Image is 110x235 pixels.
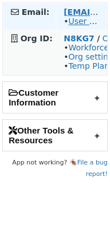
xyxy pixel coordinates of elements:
[97,34,100,43] strong: /
[22,7,50,17] strong: Email:
[64,34,95,43] a: N8KG7
[21,34,53,43] strong: Org ID:
[77,159,108,178] a: File a bug report!
[3,120,107,151] h2: Other Tools & Resources
[2,157,108,180] footer: App not working? 🪳
[3,82,107,113] h2: Customer Information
